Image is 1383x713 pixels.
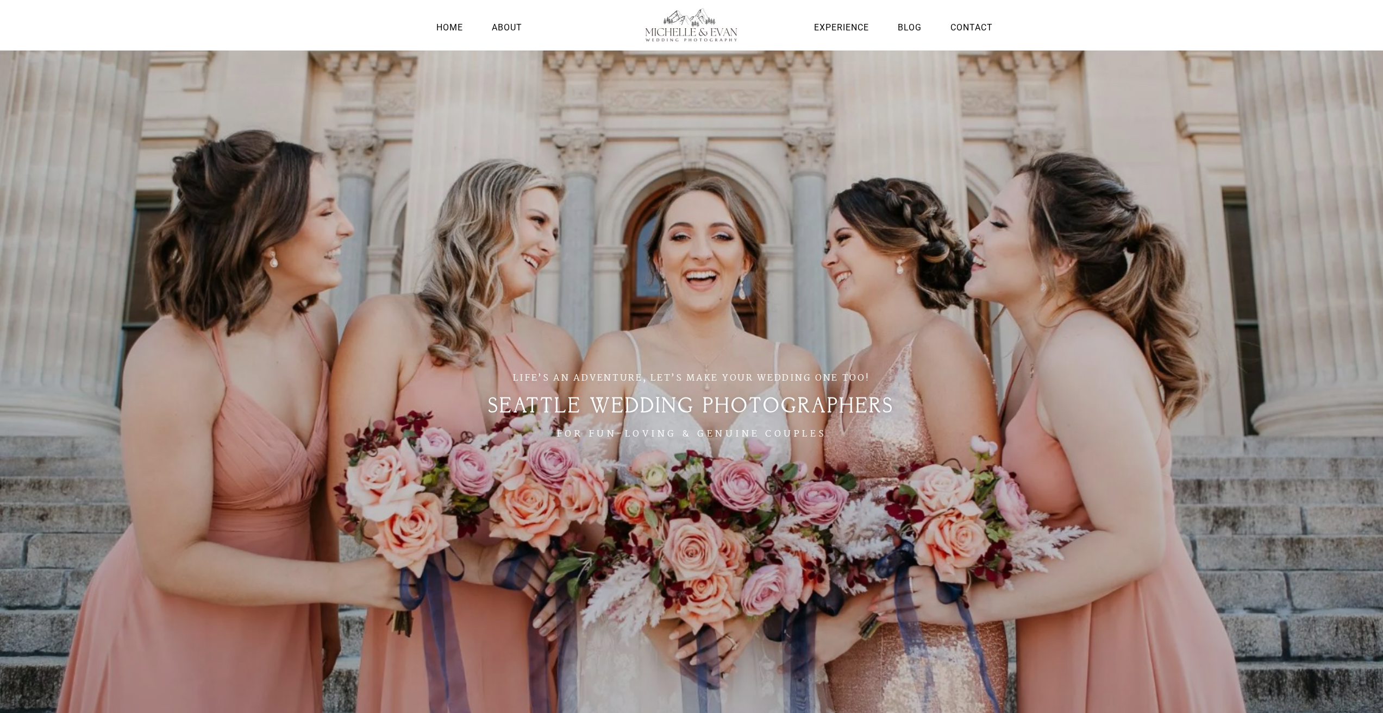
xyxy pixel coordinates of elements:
[489,20,525,35] a: About
[556,427,827,441] span: FOR FUN-LOVING & GENUINE COUPLES
[811,20,872,35] a: Experience
[434,20,466,35] a: Home
[895,20,924,35] a: Blog
[948,20,996,35] a: Contact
